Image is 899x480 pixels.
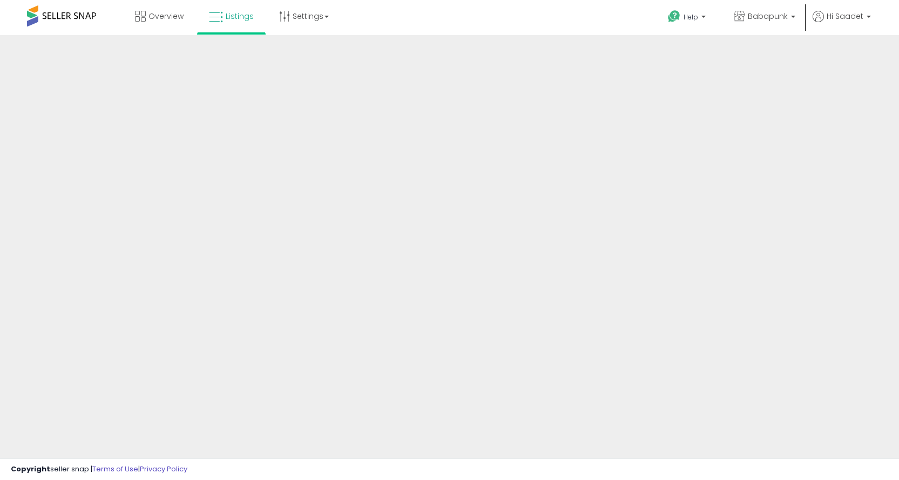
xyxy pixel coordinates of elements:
[148,11,184,22] span: Overview
[226,11,254,22] span: Listings
[11,464,50,474] strong: Copyright
[92,464,138,474] a: Terms of Use
[659,2,717,35] a: Help
[813,11,871,35] a: Hi Saadet
[684,12,698,22] span: Help
[11,464,187,475] div: seller snap | |
[140,464,187,474] a: Privacy Policy
[667,10,681,23] i: Get Help
[748,11,788,22] span: Babapunk
[827,11,863,22] span: Hi Saadet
